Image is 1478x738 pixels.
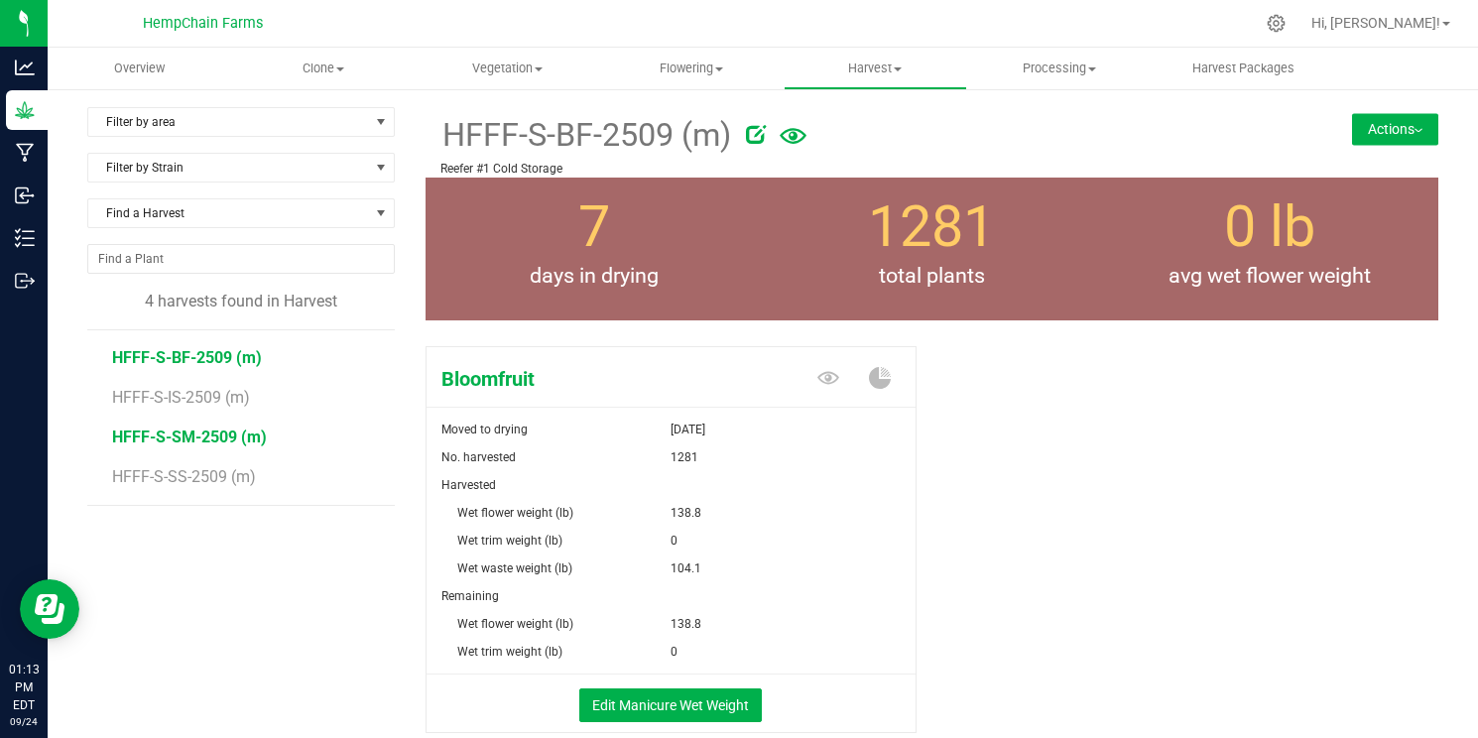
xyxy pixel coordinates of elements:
[88,245,394,273] input: NO DATA FOUND
[15,143,35,163] inline-svg: Manufacturing
[671,443,698,471] span: 1281
[426,260,764,292] span: days in drying
[112,428,267,446] span: HFFF-S-SM-2509 (m)
[15,228,35,248] inline-svg: Inventory
[15,271,35,291] inline-svg: Outbound
[457,617,573,631] span: Wet flower weight (lb)
[1166,60,1321,77] span: Harvest Packages
[457,534,562,548] span: Wet trim weight (lb)
[87,60,191,77] span: Overview
[785,60,966,77] span: Harvest
[112,348,262,367] span: HFFF-S-BF-2509 (m)
[15,185,35,205] inline-svg: Inbound
[671,610,701,638] span: 138.8
[416,48,599,89] a: Vegetation
[441,450,516,464] span: No. harvested
[457,645,562,659] span: Wet trim weight (lb)
[417,60,598,77] span: Vegetation
[671,638,677,666] span: 0
[15,58,35,77] inline-svg: Analytics
[88,154,369,182] span: Filter by Strain
[1224,193,1315,260] span: 0 lb
[15,100,35,120] inline-svg: Grow
[1101,260,1439,292] span: avg wet flower weight
[441,478,496,492] span: Harvested
[440,160,1255,178] p: Reefer #1 Cold Storage
[968,60,1150,77] span: Processing
[579,688,762,722] button: Edit Manicure Wet Weight
[457,561,572,575] span: Wet waste weight (lb)
[457,506,573,520] span: Wet flower weight (lb)
[671,416,705,443] span: [DATE]
[368,108,393,136] span: select
[20,579,79,639] iframe: Resource center
[671,527,677,554] span: 0
[967,48,1151,89] a: Processing
[112,388,250,407] span: HFFF-S-IS-2509 (m)
[671,499,701,527] span: 138.8
[441,589,499,603] span: Remaining
[1151,48,1334,89] a: Harvest Packages
[599,48,783,89] a: Flowering
[88,199,369,227] span: Find a Harvest
[1116,178,1424,320] group-info-box: Average wet flower weight
[232,60,414,77] span: Clone
[112,467,256,486] span: HFFF-S-SS-2509 (m)
[778,178,1086,320] group-info-box: Total number of plants
[143,15,263,32] span: HempChain Farms
[48,48,231,89] a: Overview
[440,178,749,320] group-info-box: Days in drying
[600,60,782,77] span: Flowering
[1352,113,1438,145] button: Actions
[9,661,39,714] p: 01:13 PM EDT
[440,111,732,160] span: HFFF-S-BF-2509 (m)
[9,714,39,729] p: 09/24
[88,108,369,136] span: Filter by area
[1264,14,1289,33] div: Manage settings
[784,48,967,89] a: Harvest
[868,193,995,260] span: 1281
[441,423,528,436] span: Moved to drying
[87,290,395,313] div: 4 harvests found in Harvest
[671,554,701,582] span: 104.1
[1311,15,1440,31] span: Hi, [PERSON_NAME]!
[763,260,1101,292] span: total plants
[427,364,751,394] span: Bloomfruit
[578,193,610,260] span: 7
[231,48,415,89] a: Clone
